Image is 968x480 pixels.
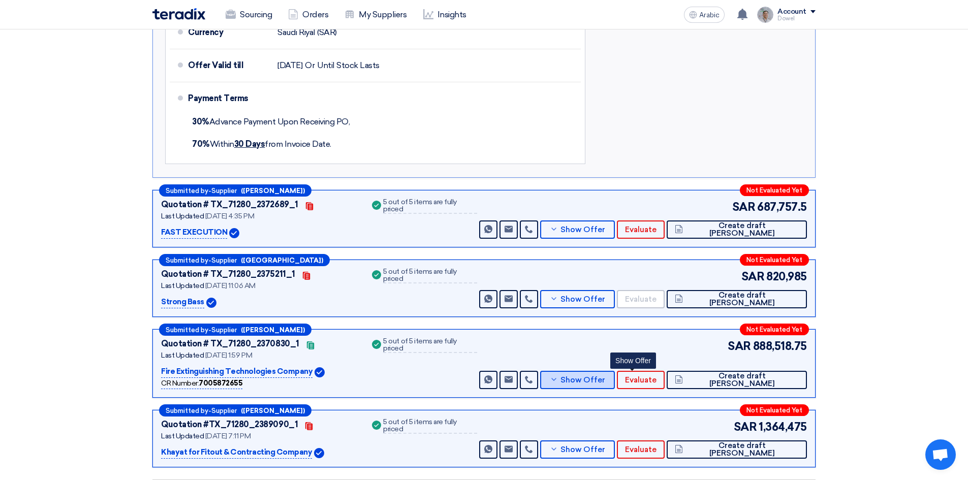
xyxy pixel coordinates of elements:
[166,407,208,414] font: Submitted by
[709,291,775,307] font: Create draft [PERSON_NAME]
[925,439,956,470] div: Open chat
[314,448,324,458] img: Verified Account
[383,198,457,213] font: 5 out of 5 items are fully priced
[217,4,280,26] a: Sourcing
[166,326,208,334] font: Submitted by
[199,379,242,388] font: 7005872655
[161,228,227,237] font: FAST EXECUTION
[746,326,802,333] font: Not Evaluated Yet
[152,8,205,20] img: Teradix logo
[188,93,248,103] font: Payment Terms
[205,212,254,220] font: [DATE] 4:35 PM
[240,10,272,19] font: Sourcing
[732,200,756,214] font: SAR
[211,407,237,414] font: Supplier
[617,290,665,308] button: Evaluate
[777,15,795,22] font: Dowel
[560,445,605,454] font: Show Offer
[709,371,775,388] font: Create draft [PERSON_NAME]
[336,4,415,26] a: My Suppliers
[188,60,243,70] font: Offer Valid till
[709,221,775,238] font: Create draft [PERSON_NAME]
[166,187,208,195] font: Submitted by
[625,225,657,234] font: Evaluate
[753,339,807,353] font: 888,518.75
[625,445,657,454] font: Evaluate
[746,256,802,264] font: Not Evaluated Yet
[625,295,657,304] font: Evaluate
[383,418,457,433] font: 5 out of 5 items are fully priced
[211,326,237,334] font: Supplier
[277,27,337,37] font: Saudi Riyal (SAR)
[166,257,208,264] font: Submitted by
[161,420,298,429] font: Quotation #TX_71280_2389090_1
[265,139,331,149] font: from Invoice Date.
[617,220,665,239] button: Evaluate
[211,187,237,195] font: Supplier
[777,7,806,16] font: Account
[415,4,475,26] a: Insights
[757,200,807,214] font: 687,757.5
[317,60,380,70] font: Until Stock Lasts
[161,339,299,348] font: Quotation # TX_71280_2370830_1
[540,290,615,308] button: Show Offer
[211,257,237,264] font: Supplier
[205,281,256,290] font: [DATE] 11:06 AM
[208,187,211,195] font: -
[277,60,302,70] font: [DATE]
[208,407,211,414] font: -
[625,375,657,385] font: Evaluate
[560,375,605,385] font: Show Offer
[728,339,751,353] font: SAR
[206,298,216,308] img: Verified Account
[746,186,802,194] font: Not Evaluated Yet
[205,351,252,360] font: [DATE] 1:59 PM
[560,225,605,234] font: Show Offer
[734,420,757,434] font: SAR
[280,4,336,26] a: Orders
[208,257,211,264] font: -
[684,7,725,23] button: Arabic
[229,228,239,238] img: Verified Account
[699,11,720,19] font: Arabic
[540,371,615,389] button: Show Offer
[383,337,457,353] font: 5 out of 5 items are fully priced
[161,367,313,376] font: Fire Extinguishing Technologies Company
[617,440,665,459] button: Evaluate
[757,7,773,23] img: IMG_1753965247717.jpg
[161,269,295,279] font: Quotation # TX_71280_2375211_1
[746,406,802,414] font: Not Evaluated Yet
[241,407,305,414] font: ([PERSON_NAME])
[560,295,605,304] font: Show Offer
[192,117,209,126] font: 30%
[667,290,807,308] button: Create draft [PERSON_NAME]
[667,371,807,389] button: Create draft [PERSON_NAME]
[205,432,251,440] font: [DATE] 7:11 PM
[617,371,665,389] button: Evaluate
[759,420,807,434] font: 1,364,475
[209,117,350,126] font: Advance Payment Upon Receiving PO,
[709,441,775,458] font: Create draft [PERSON_NAME]
[383,267,457,283] font: 5 out of 5 items are fully priced
[302,10,328,19] font: Orders
[315,367,325,377] img: Verified Account
[161,432,204,440] font: Last Updated
[766,270,807,283] font: 820,985
[667,440,807,459] button: Create draft [PERSON_NAME]
[241,187,305,195] font: ([PERSON_NAME])
[540,440,615,459] button: Show Offer
[208,326,211,334] font: -
[161,281,204,290] font: Last Updated
[161,212,204,220] font: Last Updated
[305,60,315,70] font: Or
[234,139,265,149] font: 30 Days
[241,257,323,264] font: ([GEOGRAPHIC_DATA])
[359,10,407,19] font: My Suppliers
[161,447,312,457] font: Khayat for Fitout & Contracting Company
[741,270,765,283] font: SAR
[210,139,234,149] font: Within
[667,220,807,239] button: Create draft [PERSON_NAME]
[161,297,204,306] font: Strong Bass
[540,220,615,239] button: Show Offer
[438,10,466,19] font: Insights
